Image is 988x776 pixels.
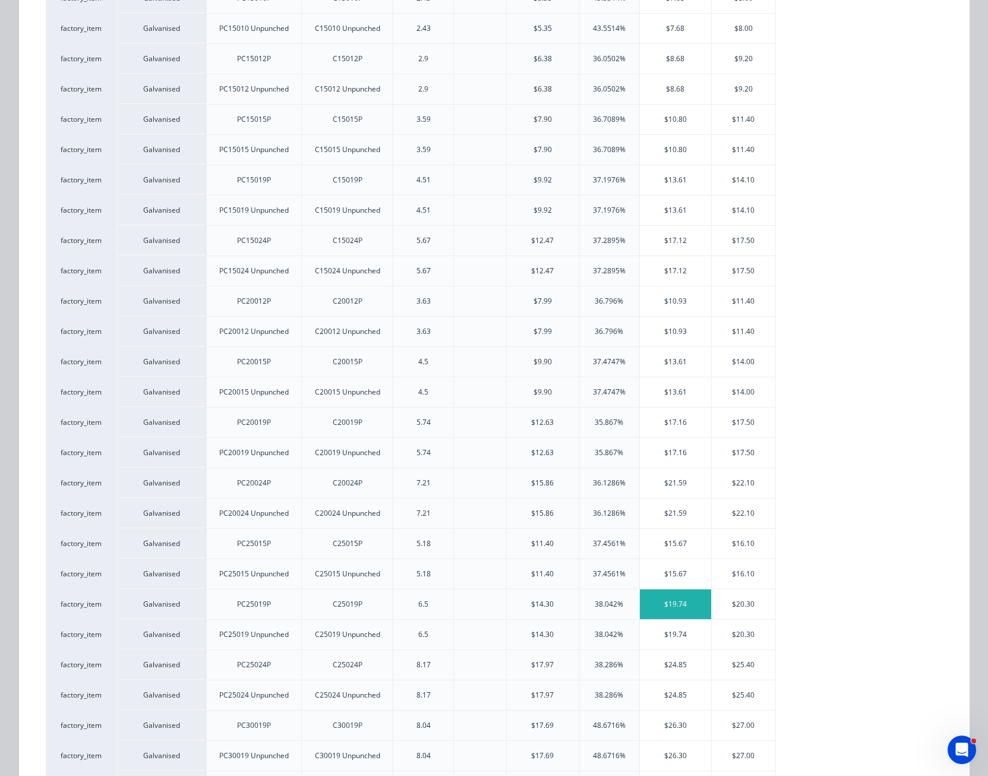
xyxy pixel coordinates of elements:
div: 36.0502% [593,53,626,64]
div: 6.5 [418,629,428,640]
div: PC15012P [237,53,271,64]
div: $7.90 [534,114,552,125]
div: Galvanised [117,316,206,346]
div: $8.00 [712,14,775,43]
div: $12.63 [531,447,554,458]
div: C20012 Unpunched [315,326,380,337]
div: $9.20 [712,44,775,74]
div: $10.93 [640,286,712,316]
div: 3.59 [416,144,431,155]
div: PC20015 Unpunched [219,387,289,398]
div: Galvanised [117,134,206,165]
div: $11.40 [712,135,775,165]
div: $7.99 [534,326,552,337]
div: 36.796% [595,296,623,307]
div: factory_item [46,740,117,771]
div: PC15015 Unpunched [219,144,289,155]
div: factory_item [46,377,117,407]
div: $11.40 [712,286,775,316]
div: PC20024 Unpunched [219,508,289,519]
div: C20024 Unpunched [315,508,380,519]
div: C15012P [333,53,362,64]
div: $25.40 [712,680,775,710]
div: C15010 Unpunched [315,23,380,34]
div: PC15012 Unpunched [219,84,289,94]
div: factory_item [46,528,117,559]
div: 43.5514% [593,23,626,34]
div: 4.5 [418,357,428,367]
div: 36.1286% [593,478,626,488]
div: $24.85 [640,680,712,710]
div: 38.286% [595,690,623,701]
div: 6.5 [418,599,428,610]
div: $9.20 [712,74,775,104]
div: C15024 Unpunched [315,266,380,276]
div: $7.68 [640,14,712,43]
div: C30019P [333,720,362,731]
div: $12.63 [531,417,554,428]
div: PC20015P [237,357,271,367]
div: C25015P [333,538,362,549]
div: $25.40 [712,650,775,680]
div: $14.00 [712,347,775,377]
div: PC25019P [237,599,271,610]
div: 4.5 [418,387,428,398]
div: 3.63 [416,296,431,307]
div: 5.18 [416,569,431,579]
div: $13.61 [640,165,712,195]
div: Galvanised [117,468,206,498]
div: PC25024P [237,660,271,670]
div: $16.10 [712,559,775,589]
div: $10.93 [640,317,712,346]
div: 5.74 [416,417,431,428]
div: $8.68 [640,74,712,104]
div: Galvanised [117,589,206,619]
div: Galvanised [117,740,206,771]
div: $17.16 [640,408,712,437]
div: $14.10 [712,195,775,225]
div: $8.68 [640,44,712,74]
div: C25024P [333,660,362,670]
div: 8.04 [416,750,431,761]
div: PC15010 Unpunched [219,23,289,34]
div: $21.59 [640,468,712,498]
div: $15.86 [531,508,554,519]
div: 3.63 [416,326,431,337]
div: PC25019 Unpunched [219,629,289,640]
div: $6.38 [534,84,552,94]
div: $13.61 [640,195,712,225]
div: factory_item [46,468,117,498]
div: Galvanised [117,346,206,377]
div: 37.4747% [593,387,626,398]
div: Galvanised [117,286,206,316]
div: PC15024 Unpunched [219,266,289,276]
div: $13.61 [640,347,712,377]
div: 4.51 [416,205,431,216]
div: 5.74 [416,447,431,458]
div: $24.85 [640,650,712,680]
div: factory_item [46,710,117,740]
div: $17.69 [531,720,554,731]
div: 8.17 [416,690,431,701]
div: $15.86 [531,478,554,488]
div: factory_item [46,680,117,710]
div: C25019 Unpunched [315,629,380,640]
div: 38.042% [595,629,623,640]
div: $14.30 [531,629,554,640]
div: 2.9 [418,84,428,94]
div: $6.38 [534,53,552,64]
div: 35.867% [595,447,623,458]
div: Galvanised [117,377,206,407]
div: 35.867% [595,417,623,428]
div: Galvanised [117,13,206,43]
div: $17.97 [531,690,554,701]
div: 3.59 [416,114,431,125]
div: 48.6716% [593,720,626,731]
div: $7.99 [534,296,552,307]
div: 38.286% [595,660,623,670]
div: factory_item [46,165,117,195]
div: 36.796% [595,326,623,337]
div: factory_item [46,619,117,649]
div: $17.69 [531,750,554,761]
div: C20012P [333,296,362,307]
